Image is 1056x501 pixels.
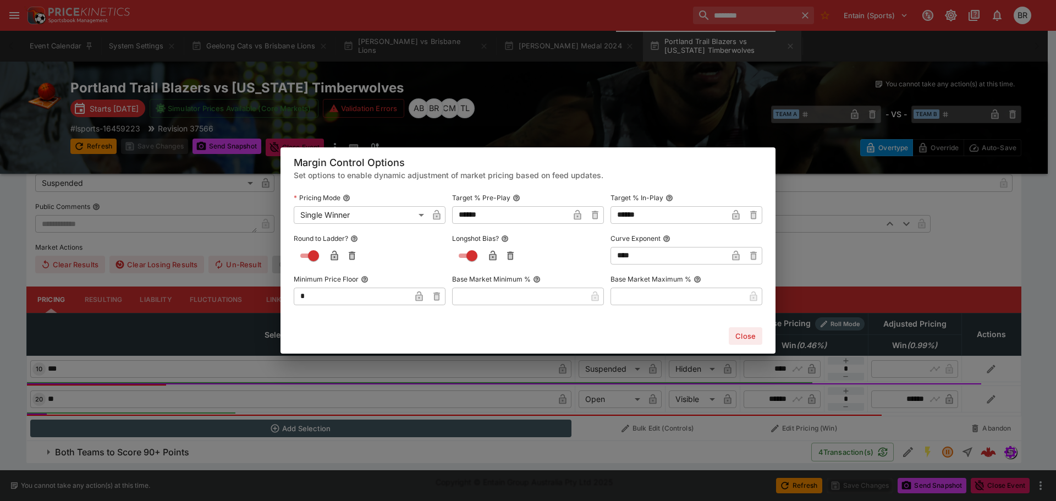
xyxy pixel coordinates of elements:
p: Minimum Price Floor [294,274,359,284]
button: Base Market Minimum % [533,276,541,283]
h5: Margin Control Options [294,156,762,169]
p: Base Market Minimum % [452,274,531,284]
p: Pricing Mode [294,193,340,202]
button: Longshot Bias? [501,235,509,243]
div: Single Winner [294,206,428,224]
button: Base Market Maximum % [694,276,701,283]
button: Curve Exponent [663,235,670,243]
p: Round to Ladder? [294,234,348,243]
button: Pricing Mode [343,194,350,202]
p: Target % Pre-Play [452,193,510,202]
p: Base Market Maximum % [610,274,691,284]
button: Target % In-Play [665,194,673,202]
p: Longshot Bias? [452,234,499,243]
p: Curve Exponent [610,234,661,243]
button: Minimum Price Floor [361,276,369,283]
button: Round to Ladder? [350,235,358,243]
p: Target % In-Play [610,193,663,202]
button: Target % Pre-Play [513,194,520,202]
h6: Set options to enable dynamic adjustment of market pricing based on feed updates. [294,169,762,181]
button: Close [729,327,762,345]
